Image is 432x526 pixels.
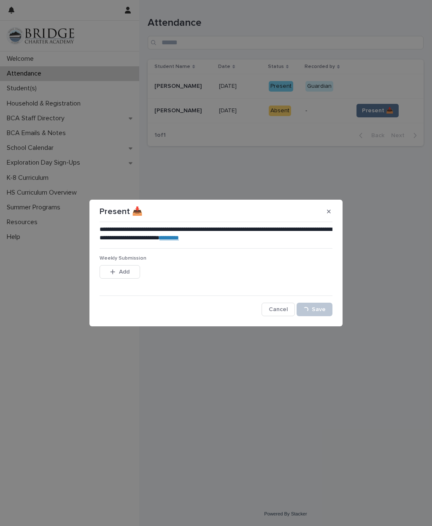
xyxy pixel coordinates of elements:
button: Add [100,265,140,279]
span: Save [312,306,326,312]
button: Cancel [262,303,295,316]
button: Save [297,303,332,316]
p: Present 📥 [100,206,143,217]
span: Add [119,269,130,275]
span: Cancel [269,306,288,312]
span: Weekly Submission [100,256,146,261]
